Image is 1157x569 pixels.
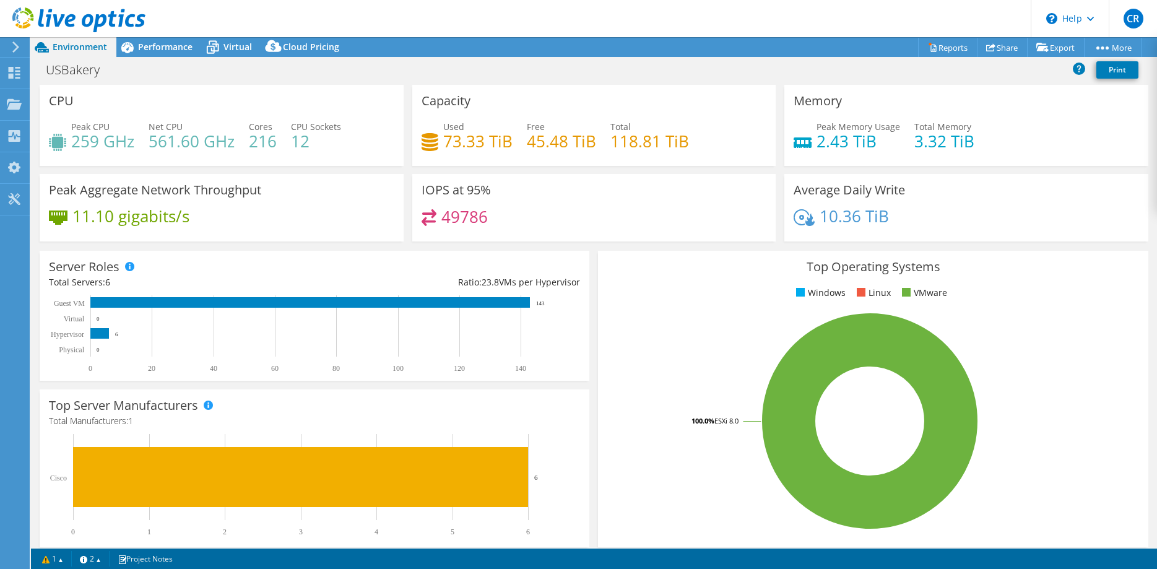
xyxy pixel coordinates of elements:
[534,474,538,481] text: 6
[97,347,100,353] text: 0
[817,134,900,148] h4: 2.43 TiB
[820,209,889,223] h4: 10.36 TiB
[291,134,341,148] h4: 12
[109,551,181,567] a: Project Notes
[51,330,84,339] text: Hypervisor
[610,121,631,132] span: Total
[89,364,92,373] text: 0
[607,260,1138,274] h3: Top Operating Systems
[53,41,107,53] span: Environment
[71,121,110,132] span: Peak CPU
[451,528,454,536] text: 5
[610,134,689,148] h4: 118.81 TiB
[422,94,470,108] h3: Capacity
[128,415,133,427] span: 1
[392,364,404,373] text: 100
[149,121,183,132] span: Net CPU
[283,41,339,53] span: Cloud Pricing
[148,364,155,373] text: 20
[714,416,739,425] tspan: ESXi 8.0
[794,94,842,108] h3: Memory
[291,121,341,132] span: CPU Sockets
[299,528,303,536] text: 3
[49,183,261,197] h3: Peak Aggregate Network Throughput
[1027,38,1085,57] a: Export
[49,399,198,412] h3: Top Server Manufacturers
[271,364,279,373] text: 60
[332,364,340,373] text: 80
[223,528,227,536] text: 2
[249,121,272,132] span: Cores
[49,414,580,428] h4: Total Manufacturers:
[49,276,314,289] div: Total Servers:
[72,209,189,223] h4: 11.10 gigabits/s
[210,364,217,373] text: 40
[314,276,580,289] div: Ratio: VMs per Hypervisor
[536,300,545,306] text: 143
[691,416,714,425] tspan: 100.0%
[223,41,252,53] span: Virtual
[794,183,905,197] h3: Average Daily Write
[71,134,134,148] h4: 259 GHz
[97,316,100,322] text: 0
[793,286,846,300] li: Windows
[914,134,974,148] h4: 3.32 TiB
[899,286,947,300] li: VMware
[149,134,235,148] h4: 561.60 GHz
[1084,38,1142,57] a: More
[64,315,85,323] text: Virtual
[515,364,526,373] text: 140
[443,134,513,148] h4: 73.33 TiB
[527,134,596,148] h4: 45.48 TiB
[918,38,977,57] a: Reports
[443,121,464,132] span: Used
[49,94,74,108] h3: CPU
[115,331,118,337] text: 6
[1046,13,1057,24] svg: \n
[1124,9,1143,28] span: CR
[49,260,119,274] h3: Server Roles
[441,210,488,224] h4: 49786
[59,345,84,354] text: Physical
[454,364,465,373] text: 120
[375,528,378,536] text: 4
[854,286,891,300] li: Linux
[33,551,72,567] a: 1
[817,121,900,132] span: Peak Memory Usage
[138,41,193,53] span: Performance
[105,276,110,288] span: 6
[147,528,151,536] text: 1
[1096,61,1138,79] a: Print
[71,528,75,536] text: 0
[422,183,491,197] h3: IOPS at 95%
[249,134,277,148] h4: 216
[50,474,67,482] text: Cisco
[527,121,545,132] span: Free
[71,551,110,567] a: 2
[482,276,499,288] span: 23.8
[977,38,1028,57] a: Share
[40,63,119,77] h1: USBakery
[526,528,530,536] text: 6
[914,121,971,132] span: Total Memory
[54,299,85,308] text: Guest VM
